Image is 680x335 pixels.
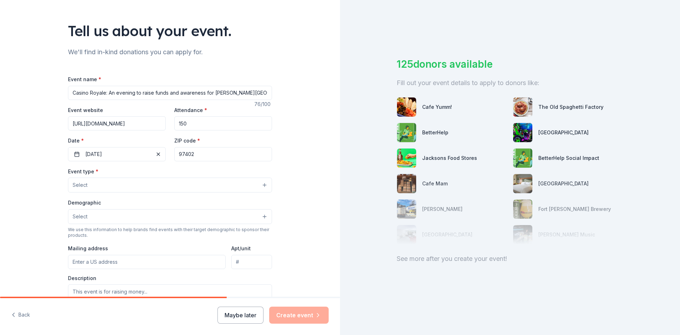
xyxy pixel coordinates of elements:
div: See more after you create your event! [397,253,623,264]
div: The Old Spaghetti Factory [538,103,603,111]
input: # [231,255,272,269]
img: photo for BetterHelp Social Impact [513,149,532,168]
img: photo for Cafe Yumm! [397,97,416,117]
input: 12345 (U.S. only) [174,147,272,161]
img: photo for Chinook Winds Casino Resort [513,123,532,142]
div: We'll find in-kind donations you can apply for. [68,46,272,58]
div: [GEOGRAPHIC_DATA] [538,128,589,137]
div: Tell us about your event. [68,21,272,41]
label: Apt/unit [231,245,251,252]
div: BetterHelp Social Impact [538,154,599,162]
label: Attendance [174,107,207,114]
input: https://www... [68,116,166,130]
input: 20 [174,116,272,130]
label: Description [68,275,96,282]
img: photo for The Old Spaghetti Factory [513,97,532,117]
div: BetterHelp [422,128,448,137]
label: Mailing address [68,245,108,252]
label: Demographic [68,199,101,206]
span: Select [73,181,87,189]
button: Select [68,178,272,192]
label: Date [68,137,166,144]
div: Jacksons Food Stores [422,154,477,162]
button: Select [68,209,272,224]
label: Event type [68,168,98,175]
label: Event website [68,107,103,114]
label: Event name [68,76,101,83]
div: 125 donors available [397,57,623,72]
button: Back [11,308,30,323]
div: Cafe Yumm! [422,103,452,111]
button: [DATE] [68,147,166,161]
input: Enter a US address [68,255,226,269]
img: photo for BetterHelp [397,123,416,142]
input: Spring Fundraiser [68,86,272,100]
button: Maybe later [217,307,263,324]
div: 76 /100 [254,100,272,108]
div: We use this information to help brands find events with their target demographic to sponsor their... [68,227,272,238]
div: Fill out your event details to apply to donors like: [397,77,623,89]
label: ZIP code [174,137,200,144]
span: Select [73,212,87,221]
img: photo for Jacksons Food Stores [397,149,416,168]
